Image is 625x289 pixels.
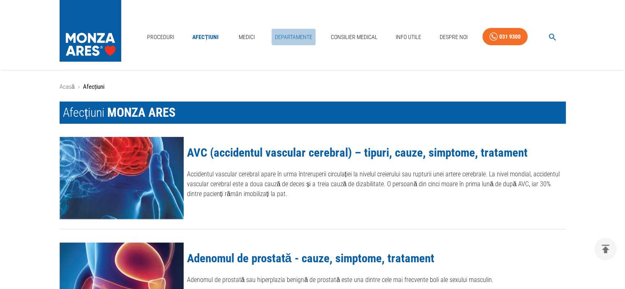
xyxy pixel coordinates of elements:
[482,28,528,46] a: 031 9300
[78,82,80,92] li: ›
[327,29,381,46] a: Consilier Medical
[594,238,617,260] button: delete
[60,82,566,92] nav: breadcrumb
[60,102,566,124] h1: Afecțiuni
[60,137,184,219] img: AVC (accidentul vascular cerebral) – tipuri, cauze, simptome, tratament
[83,82,104,92] p: Afecțiuni
[499,32,521,42] div: 031 9300
[272,29,316,46] a: Departamente
[392,29,424,46] a: Info Utile
[60,83,75,90] a: Acasă
[187,251,434,265] a: Adenomul de prostată - cauze, simptome, tratament
[187,169,566,199] p: Accidentul vascular cerebral apare în urma întreruperii circulației la nivelul creierului sau rup...
[144,29,178,46] a: Proceduri
[436,29,470,46] a: Despre Noi
[187,275,566,285] p: Adenomul de prostată sau hiperplazia benignă de prostată este una dintre cele mai frecvente boli ...
[189,29,222,46] a: Afecțiuni
[107,105,175,120] span: MONZA ARES
[187,146,528,160] a: AVC (accidentul vascular cerebral) – tipuri, cauze, simptome, tratament
[233,29,260,46] a: Medici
